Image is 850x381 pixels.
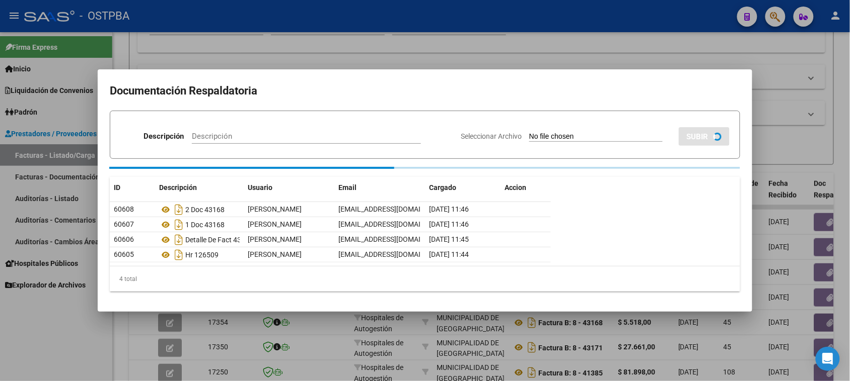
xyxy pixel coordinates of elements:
button: SUBIR [679,127,730,146]
i: Descargar documento [172,217,185,233]
div: 2 Doc 43168 [159,202,240,218]
span: [EMAIL_ADDRESS][DOMAIN_NAME] [338,205,450,213]
div: Open Intercom Messenger [816,347,840,371]
span: [PERSON_NAME] [248,250,302,258]
span: 60606 [114,235,134,243]
span: 60608 [114,205,134,213]
i: Descargar documento [172,247,185,263]
span: Email [338,183,357,192]
datatable-header-cell: ID [110,177,155,199]
i: Descargar documento [172,232,185,248]
span: ID [114,183,120,192]
div: 4 total [110,266,740,292]
span: Accion [505,183,526,192]
span: [EMAIL_ADDRESS][DOMAIN_NAME] [338,235,450,243]
datatable-header-cell: Usuario [244,177,334,199]
datatable-header-cell: Accion [501,177,551,199]
datatable-header-cell: Descripción [155,177,244,199]
span: 60607 [114,220,134,228]
span: Descripción [159,183,197,192]
span: [PERSON_NAME] [248,205,302,213]
span: [PERSON_NAME] [248,220,302,228]
datatable-header-cell: Email [334,177,425,199]
span: Usuario [248,183,272,192]
datatable-header-cell: Cargado [425,177,501,199]
div: Detalle De Fact 43168 [159,232,240,248]
span: SUBIR [687,132,709,141]
span: Cargado [429,183,456,192]
span: Seleccionar Archivo [461,132,522,140]
span: [EMAIL_ADDRESS][DOMAIN_NAME] [338,220,450,228]
span: [EMAIL_ADDRESS][DOMAIN_NAME] [338,250,450,258]
span: [DATE] 11:46 [429,220,469,228]
span: 60605 [114,250,134,258]
span: [DATE] 11:44 [429,250,469,258]
span: [DATE] 11:46 [429,205,469,213]
span: [PERSON_NAME] [248,235,302,243]
p: Descripción [144,131,184,142]
i: Descargar documento [172,202,185,218]
div: Hr 126509 [159,247,240,263]
div: 1 Doc 43168 [159,217,240,233]
span: [DATE] 11:45 [429,235,469,243]
h2: Documentación Respaldatoria [110,81,740,101]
